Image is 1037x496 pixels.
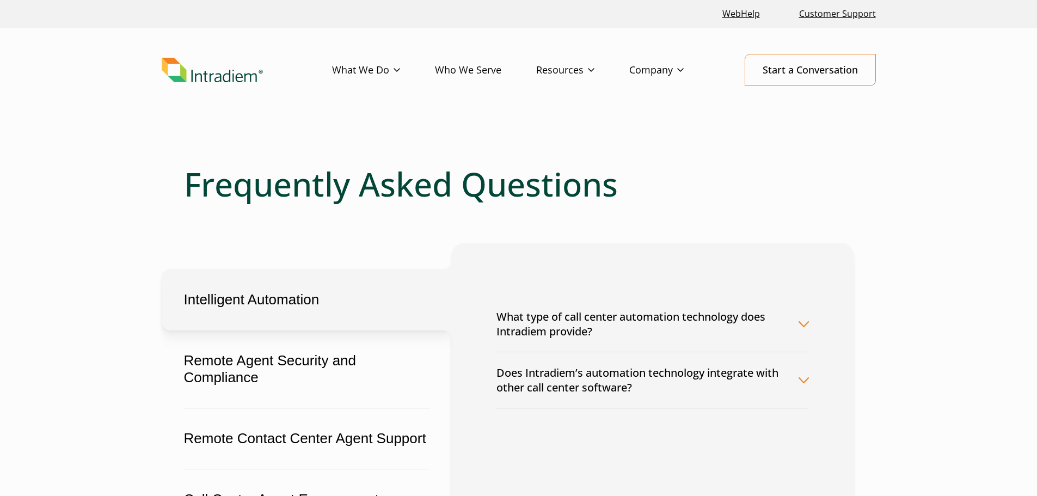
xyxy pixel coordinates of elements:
[435,54,536,86] a: Who We Serve
[162,408,452,469] button: Remote Contact Center Agent Support
[496,296,809,352] button: What type of call center automation technology does Intradiem provide?
[332,54,435,86] a: What We Do
[162,58,263,83] img: Intradiem
[162,269,452,330] button: Intelligent Automation
[496,352,809,408] button: Does Intradiem’s automation technology integrate with other call center software?
[745,54,876,86] a: Start a Conversation
[184,164,854,204] h1: Frequently Asked Questions
[629,54,719,86] a: Company
[162,58,332,83] a: Link to homepage of Intradiem
[536,54,629,86] a: Resources
[795,2,880,26] a: Customer Support
[718,2,764,26] a: Link opens in a new window
[162,330,452,408] button: Remote Agent Security and Compliance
